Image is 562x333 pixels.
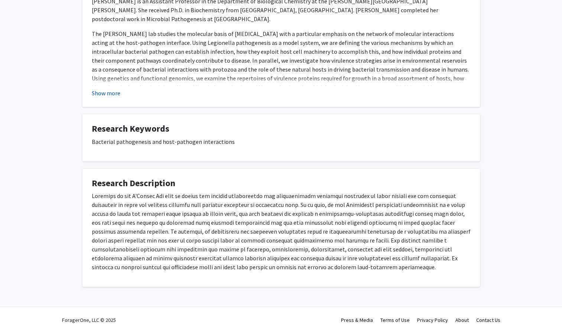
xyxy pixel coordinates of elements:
[476,317,500,323] a: Contact Us
[417,317,448,323] a: Privacy Policy
[92,191,471,271] p: Loremips do sit A'Consec Adi elit se doeius tem incidid utlaboreetdo mag aliquaenimadm veniamqui ...
[62,307,116,333] div: ForagerOne, LLC © 2025
[92,89,120,98] button: Show more
[92,123,471,134] h4: Research Keywords
[380,317,410,323] a: Terms of Use
[92,29,471,92] p: The [PERSON_NAME] lab studies the molecular basis of [MEDICAL_DATA] with a particular emphasis on...
[6,300,32,327] iframe: Chat
[455,317,469,323] a: About
[92,178,471,189] h4: Research Description
[92,137,471,146] p: Bacterial pathogenesis and host-pathogen interactions
[341,317,373,323] a: Press & Media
